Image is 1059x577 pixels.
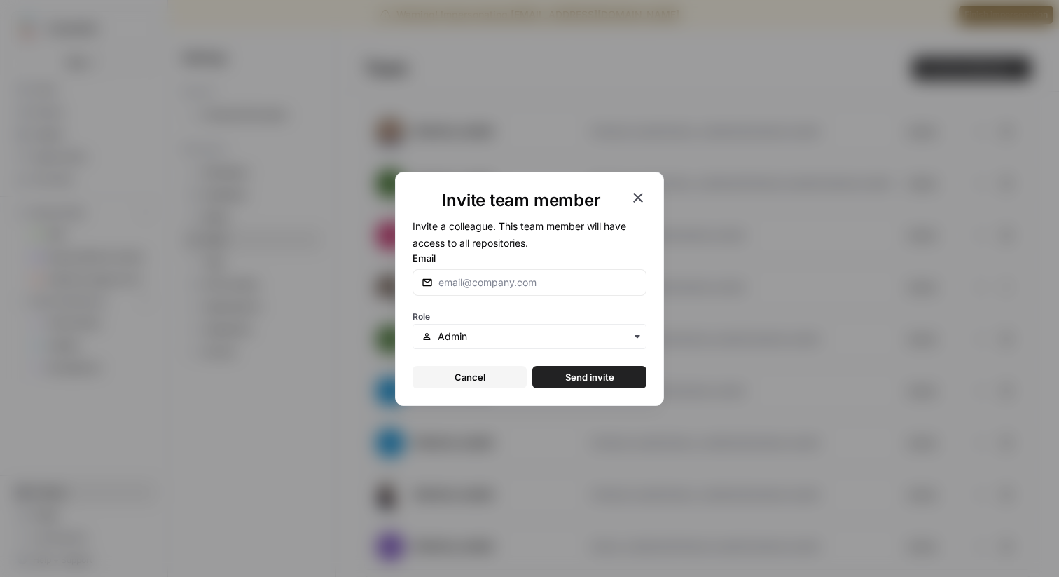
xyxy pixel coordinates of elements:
button: Send invite [532,366,646,388]
button: Cancel [413,366,527,388]
span: Cancel [455,370,485,384]
label: Email [413,251,646,265]
input: Admin [438,330,637,344]
span: Role [413,311,430,322]
span: Invite a colleague. This team member will have access to all repositories. [413,220,626,249]
span: Send invite [565,370,614,384]
h1: Invite team member [413,189,630,212]
input: email@company.com [438,276,637,290]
